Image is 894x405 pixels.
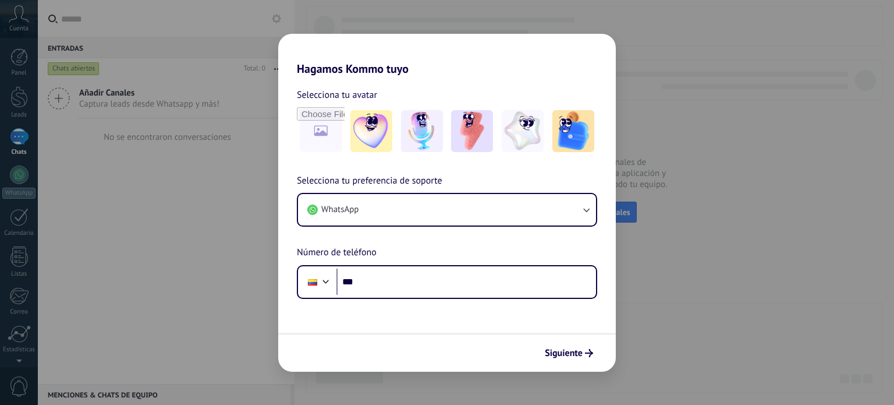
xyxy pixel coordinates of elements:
[321,204,359,216] span: WhatsApp
[552,110,594,152] img: -5.jpeg
[298,194,596,226] button: WhatsApp
[502,110,544,152] img: -4.jpeg
[297,174,442,189] span: Selecciona tu preferencia de soporte
[545,349,583,357] span: Siguiente
[278,34,616,76] h2: Hagamos Kommo tuyo
[297,245,377,260] span: Número de teléfono
[301,270,324,294] div: Colombia: + 57
[540,343,598,363] button: Siguiente
[451,110,493,152] img: -3.jpeg
[401,110,443,152] img: -2.jpeg
[297,87,377,103] span: Selecciona tu avatar
[350,110,392,152] img: -1.jpeg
